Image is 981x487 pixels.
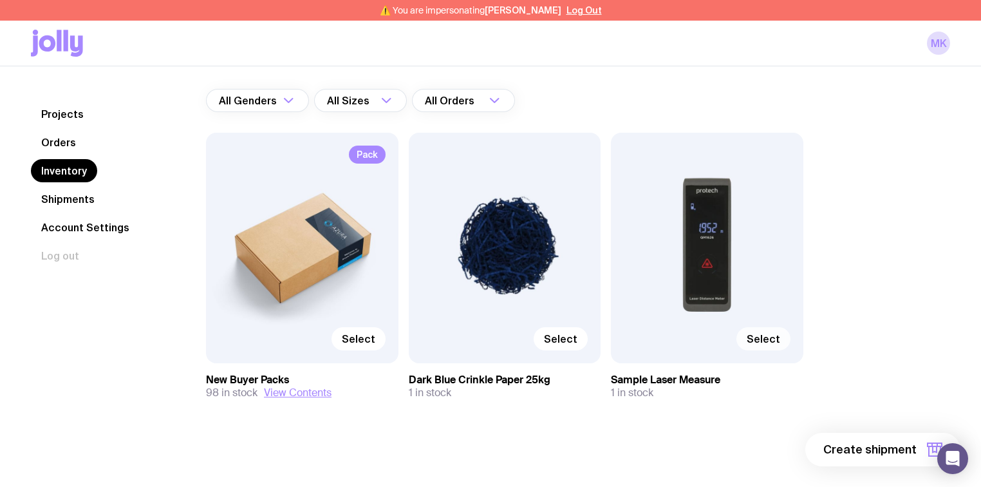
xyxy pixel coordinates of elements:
h3: Dark Blue Crinkle Paper 25kg [409,374,601,387]
button: Log Out [566,5,602,15]
span: 1 in stock [409,387,451,399]
div: Search for option [412,89,515,112]
a: Inventory [31,159,97,182]
input: Search for option [477,89,485,112]
span: 1 in stock [611,387,653,399]
span: Select [747,332,780,345]
div: Open Intercom Messenger [937,443,968,474]
a: Orders [31,131,86,154]
span: Select [544,332,577,345]
span: Pack [349,146,386,164]
a: Projects [31,102,94,126]
input: Search for option [372,89,377,112]
span: Select [342,332,375,345]
div: Search for option [314,89,407,112]
a: Shipments [31,187,105,211]
span: [PERSON_NAME] [485,5,561,15]
a: MK [927,32,950,55]
span: All Genders [219,89,279,112]
span: All Orders [425,89,477,112]
button: View Contents [264,387,332,399]
h3: New Buyer Packs [206,374,398,387]
span: ⚠️ You are impersonating [380,5,561,15]
span: Create shipment [823,442,917,457]
h3: Sample Laser Measure [611,374,803,387]
button: Create shipment [805,433,960,466]
button: Log out [31,244,89,267]
span: 98 in stock [206,387,257,399]
a: Account Settings [31,216,140,239]
div: Search for option [206,89,309,112]
span: All Sizes [327,89,372,112]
